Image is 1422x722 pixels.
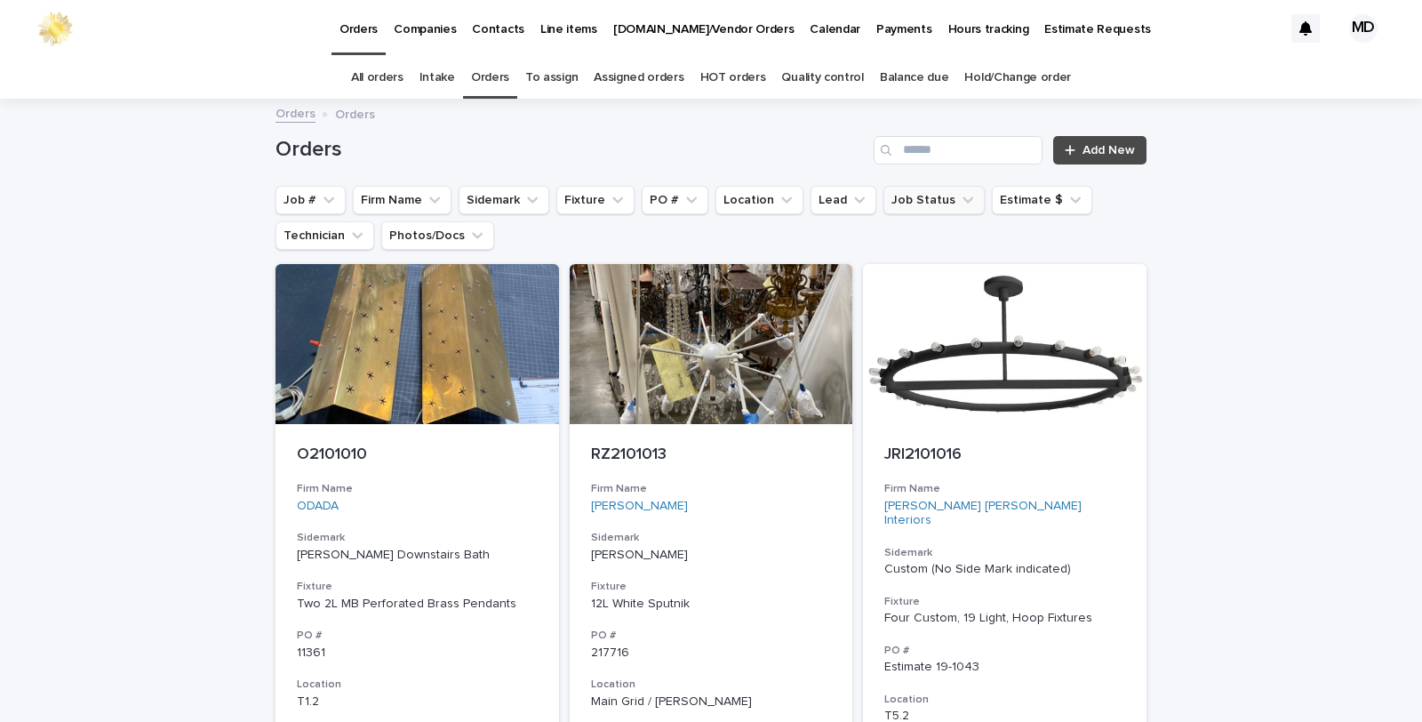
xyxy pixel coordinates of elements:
[884,644,1125,658] h3: PO #
[781,57,863,99] a: Quality control
[297,629,538,643] h3: PO #
[591,646,832,661] p: 217716
[276,186,346,214] button: Job #
[642,186,708,214] button: PO #
[297,694,538,710] p: T1.2
[525,57,578,99] a: To assign
[715,186,803,214] button: Location
[591,445,832,465] p: RZ2101013
[297,580,538,594] h3: Fixture
[591,548,832,563] p: [PERSON_NAME]
[335,103,375,123] p: Orders
[591,694,832,710] p: Main Grid / [PERSON_NAME]
[1053,136,1146,164] a: Add New
[964,57,1071,99] a: Hold/Change order
[276,102,316,123] a: Orders
[36,11,75,46] img: 0ffKfDbyRa2Iv8hnaAqg
[884,499,1125,529] a: [PERSON_NAME] [PERSON_NAME] Interiors
[884,611,1125,626] div: Four Custom, 19 Light, Hoop Fixtures
[591,580,832,594] h3: Fixture
[276,137,867,163] h1: Orders
[884,482,1125,496] h3: Firm Name
[353,186,451,214] button: Firm Name
[419,57,455,99] a: Intake
[297,499,339,514] a: ODADA
[874,136,1043,164] input: Search
[884,693,1125,707] h3: Location
[880,57,949,99] a: Balance due
[884,546,1125,560] h3: Sidemark
[471,57,509,99] a: Orders
[884,660,1125,675] p: Estimate 19-1043
[884,595,1125,609] h3: Fixture
[276,221,374,250] button: Technician
[297,597,538,612] div: Two 2L MB Perforated Brass Pendants
[883,186,985,214] button: Job Status
[459,186,549,214] button: Sidemark
[591,597,832,612] div: 12L White Sputnik
[591,629,832,643] h3: PO #
[1349,14,1378,43] div: MD
[1082,144,1135,156] span: Add New
[591,482,832,496] h3: Firm Name
[884,562,1125,577] p: Custom (No Side Mark indicated)
[297,482,538,496] h3: Firm Name
[351,57,403,99] a: All orders
[594,57,683,99] a: Assigned orders
[700,57,766,99] a: HOT orders
[992,186,1092,214] button: Estimate $
[811,186,876,214] button: Lead
[591,678,832,692] h3: Location
[884,445,1125,465] p: JRI2101016
[591,531,832,545] h3: Sidemark
[591,499,688,514] a: [PERSON_NAME]
[381,221,494,250] button: Photos/Docs
[297,445,538,465] p: O2101010
[297,678,538,692] h3: Location
[556,186,635,214] button: Fixture
[297,531,538,545] h3: Sidemark
[297,646,538,661] p: 11361
[297,548,538,563] p: [PERSON_NAME] Downstairs Bath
